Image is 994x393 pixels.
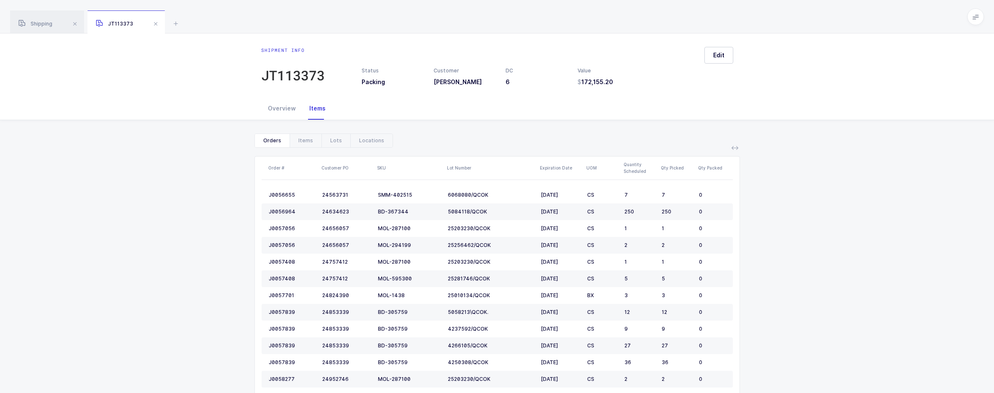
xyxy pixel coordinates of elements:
div: CS [587,326,618,332]
div: J0056655 [269,192,316,198]
div: 250 [624,208,655,215]
div: Lots [321,134,350,147]
div: DC [506,67,568,74]
div: J0056964 [269,208,316,215]
span: 172,155.20 [578,78,613,86]
div: 0 [699,309,726,316]
div: MOL-287100 [378,259,441,265]
div: SMM-402515 [378,192,441,198]
div: 12 [624,309,655,316]
div: 0 [699,242,726,249]
div: 27 [662,342,692,349]
div: 0 [699,225,726,232]
div: 24656057 [322,242,371,249]
div: J0058277 [269,376,316,383]
div: 4266105/QCOK [448,342,534,349]
div: 9 [662,326,692,332]
div: BD-305759 [378,326,441,332]
div: Customer PO [321,164,372,171]
div: [DATE] [541,192,580,198]
div: 0 [699,376,726,383]
div: CS [587,192,618,198]
div: 1 [624,225,655,232]
span: JT113373 [96,21,133,27]
div: SKU [377,164,442,171]
div: 25203230/QCOK [448,225,534,232]
div: CS [587,342,618,349]
div: 1 [662,259,692,265]
div: 2 [624,242,655,249]
div: [DATE] [541,208,580,215]
div: MOL-287100 [378,376,441,383]
div: 0 [699,292,726,299]
div: MOL-294199 [378,242,441,249]
div: 0 [699,359,726,366]
div: 24634623 [322,208,371,215]
div: 24824390 [322,292,371,299]
div: Items [290,134,321,147]
div: 7 [662,192,692,198]
div: Expiration Date [540,164,581,171]
div: 2 [662,376,692,383]
div: J0057839 [269,309,316,316]
div: 250 [662,208,692,215]
div: [DATE] [541,359,580,366]
div: CS [587,275,618,282]
div: J0057839 [269,326,316,332]
div: Quantity Scheduled [624,161,656,175]
span: Edit [713,51,724,59]
div: [DATE] [541,259,580,265]
div: [DATE] [541,309,580,316]
div: 25256462/QCOK [448,242,534,249]
div: 27 [624,342,655,349]
div: [DATE] [541,292,580,299]
div: 7 [624,192,655,198]
div: 5 [662,275,692,282]
div: Orders [255,134,290,147]
div: Locations [350,134,393,147]
div: 1 [624,259,655,265]
h3: 6 [506,78,568,86]
div: 0 [699,259,726,265]
div: 4250308/QCOK [448,359,534,366]
div: Overview [261,97,303,120]
div: 24757412 [322,275,371,282]
div: 24853339 [322,326,371,332]
div: 24853339 [322,359,371,366]
div: [DATE] [541,326,580,332]
div: 1 [662,225,692,232]
div: BD-305759 [378,342,441,349]
div: 36 [662,359,692,366]
div: Customer [434,67,496,74]
div: BD-305759 [378,309,441,316]
div: 5 [624,275,655,282]
div: 0 [699,208,726,215]
div: 24952746 [322,376,371,383]
div: MOL-1438 [378,292,441,299]
div: 25281746/QCOK [448,275,534,282]
div: 4237592/QCOK [448,326,534,332]
div: 25010134/QCOK [448,292,534,299]
div: 24757412 [322,259,371,265]
div: CS [587,259,618,265]
div: J0057056 [269,242,316,249]
div: CS [587,242,618,249]
div: Qty Picked [661,164,693,171]
div: Lot Number [447,164,535,171]
div: J0057408 [269,259,316,265]
div: J0057839 [269,359,316,366]
span: Shipping [18,21,52,27]
div: Shipment info [261,47,325,54]
div: 0 [699,275,726,282]
div: [DATE] [541,225,580,232]
div: CS [587,208,618,215]
div: CS [587,376,618,383]
div: MOL-595300 [378,275,441,282]
button: Edit [704,47,733,64]
div: 2 [662,242,692,249]
div: CS [587,359,618,366]
div: 0 [699,326,726,332]
div: 5058213\QCOK. [448,309,534,316]
div: 25203230/QCOK [448,259,534,265]
div: MOL-287100 [378,225,441,232]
